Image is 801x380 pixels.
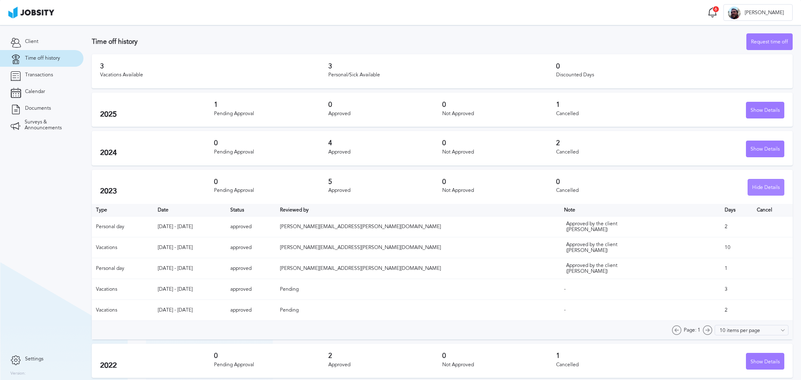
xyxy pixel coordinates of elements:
[741,10,788,16] span: [PERSON_NAME]
[684,327,700,333] span: Page: 1
[442,362,556,368] div: Not Approved
[100,361,214,370] h2: 2022
[753,204,793,216] th: Cancel
[328,149,442,155] div: Approved
[566,242,650,254] div: Approved by the client ([PERSON_NAME])
[25,356,43,362] span: Settings
[92,38,746,45] h3: Time off history
[723,4,793,21] button: D[PERSON_NAME]
[226,216,276,237] td: approved
[226,204,276,216] th: Toggle SortBy
[442,139,556,147] h3: 0
[92,300,154,321] td: Vacations
[746,141,784,158] div: Show Details
[746,141,784,157] button: Show Details
[25,39,38,45] span: Client
[720,237,753,258] td: 10
[328,178,442,186] h3: 5
[92,204,154,216] th: Type
[214,362,328,368] div: Pending Approval
[442,111,556,117] div: Not Approved
[92,237,154,258] td: Vacations
[280,244,441,250] span: [PERSON_NAME][EMAIL_ADDRESS][PERSON_NAME][DOMAIN_NAME]
[564,286,566,292] span: -
[25,119,73,131] span: Surveys & Announcements
[214,139,328,147] h3: 0
[25,106,51,111] span: Documents
[746,102,784,119] div: Show Details
[328,72,557,78] div: Personal/Sick Available
[556,101,670,108] h3: 1
[92,216,154,237] td: Personal day
[214,188,328,194] div: Pending Approval
[746,102,784,118] button: Show Details
[25,72,53,78] span: Transactions
[556,139,670,147] h3: 2
[556,72,784,78] div: Discounted Days
[154,216,226,237] td: [DATE] - [DATE]
[748,179,784,196] button: Hide Details
[556,178,670,186] h3: 0
[442,352,556,360] h3: 0
[226,237,276,258] td: approved
[442,188,556,194] div: Not Approved
[442,178,556,186] h3: 0
[154,258,226,279] td: [DATE] - [DATE]
[280,265,441,271] span: [PERSON_NAME][EMAIL_ADDRESS][PERSON_NAME][DOMAIN_NAME]
[214,149,328,155] div: Pending Approval
[226,300,276,321] td: approved
[214,111,328,117] div: Pending Approval
[100,187,214,196] h2: 2023
[556,188,670,194] div: Cancelled
[10,371,26,376] label: Version:
[328,362,442,368] div: Approved
[8,7,54,18] img: ab4bad089aa723f57921c736e9817d99.png
[25,55,60,61] span: Time off history
[154,237,226,258] td: [DATE] - [DATE]
[214,352,328,360] h3: 0
[566,263,650,274] div: Approved by the client ([PERSON_NAME])
[556,362,670,368] div: Cancelled
[92,279,154,300] td: Vacations
[566,221,650,233] div: Approved by the client ([PERSON_NAME])
[280,224,441,229] span: [PERSON_NAME][EMAIL_ADDRESS][PERSON_NAME][DOMAIN_NAME]
[713,6,719,13] div: 6
[720,300,753,321] td: 2
[720,258,753,279] td: 1
[226,279,276,300] td: approved
[442,101,556,108] h3: 0
[560,204,721,216] th: Toggle SortBy
[747,34,792,50] div: Request time off
[728,7,741,19] div: D
[328,352,442,360] h3: 2
[720,216,753,237] td: 2
[328,101,442,108] h3: 0
[442,149,556,155] div: Not Approved
[154,300,226,321] td: [DATE] - [DATE]
[154,204,226,216] th: Toggle SortBy
[92,258,154,279] td: Personal day
[25,89,45,95] span: Calendar
[328,188,442,194] div: Approved
[746,33,793,50] button: Request time off
[154,279,226,300] td: [DATE] - [DATE]
[328,111,442,117] div: Approved
[100,72,328,78] div: Vacations Available
[328,139,442,147] h3: 4
[328,63,557,70] h3: 3
[556,352,670,360] h3: 1
[226,258,276,279] td: approved
[720,204,753,216] th: Days
[720,279,753,300] td: 3
[556,111,670,117] div: Cancelled
[280,286,299,292] span: Pending
[100,148,214,157] h2: 2024
[564,307,566,313] span: -
[100,63,328,70] h3: 3
[556,63,784,70] h3: 0
[214,101,328,108] h3: 1
[100,110,214,119] h2: 2025
[746,353,784,370] button: Show Details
